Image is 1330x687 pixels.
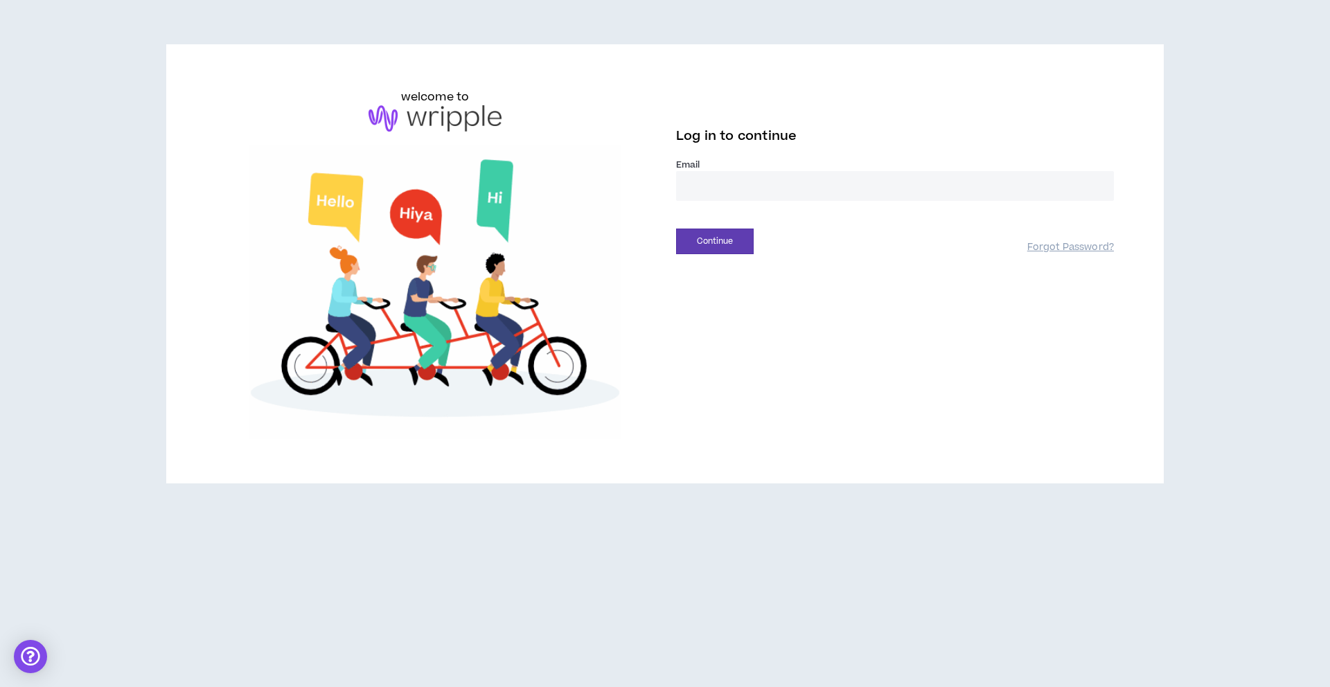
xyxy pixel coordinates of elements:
div: Open Intercom Messenger [14,640,47,673]
a: Forgot Password? [1027,241,1114,254]
h6: welcome to [401,89,470,105]
img: logo-brand.png [369,105,502,132]
label: Email [676,159,1114,171]
img: Welcome to Wripple [216,145,654,439]
button: Continue [676,229,754,254]
span: Log in to continue [676,127,797,145]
